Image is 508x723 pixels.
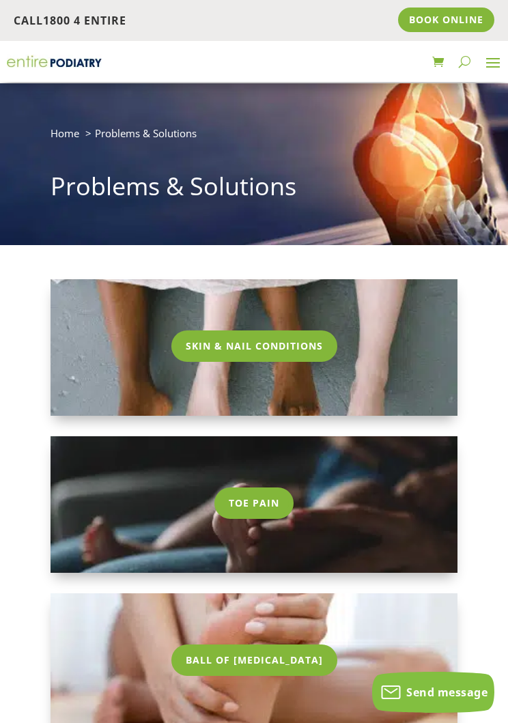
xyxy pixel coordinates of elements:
h1: Problems & Solutions [51,169,457,210]
span: Send message [406,685,488,700]
span: Problems & Solutions [95,126,197,140]
a: Home [51,126,79,140]
button: Send message [372,672,494,713]
p: Call [14,12,254,30]
a: Toe Pain [214,487,294,519]
a: 1800 4 ENTIRE [43,13,126,28]
a: Skin & Nail Conditions [171,330,337,362]
nav: breadcrumb [51,124,457,152]
a: Ball Of [MEDICAL_DATA] [171,644,337,676]
a: Book Online [398,8,494,32]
